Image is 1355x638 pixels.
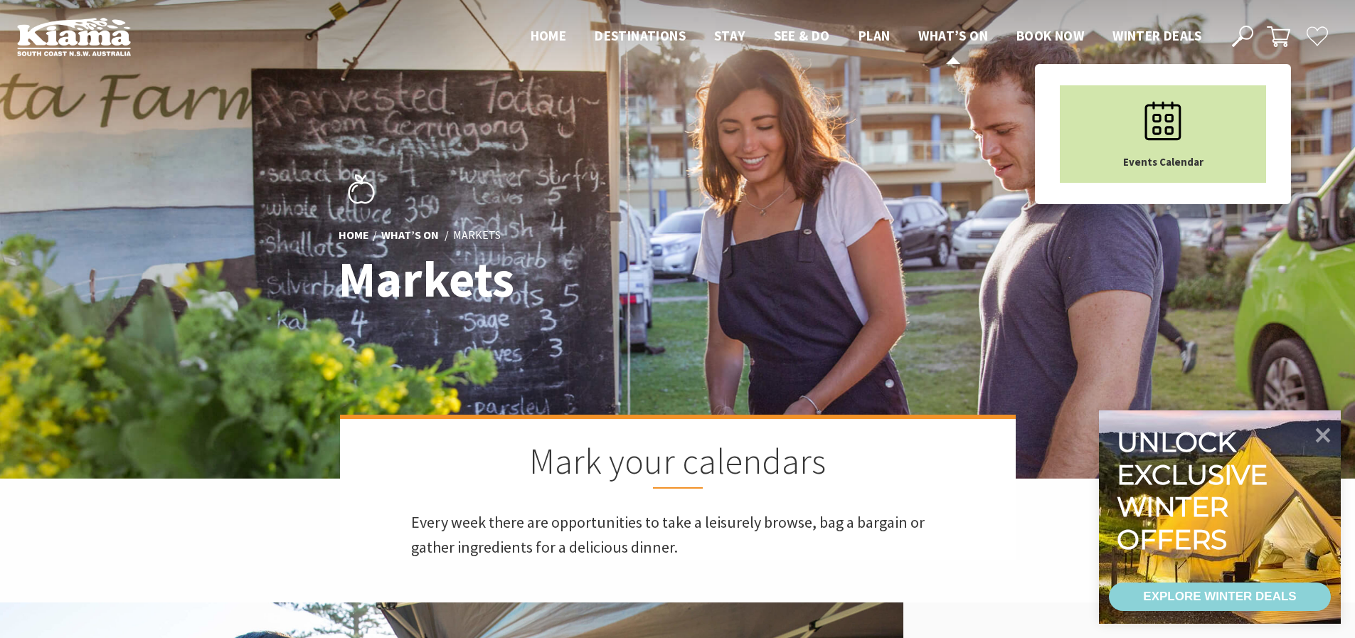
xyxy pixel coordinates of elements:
[453,225,501,244] li: Markets
[17,17,131,56] img: Kiama Logo
[918,27,988,44] span: What’s On
[595,27,686,44] span: Destinations
[1016,27,1084,44] span: Book now
[516,25,1216,48] nav: Main Menu
[714,27,745,44] span: Stay
[411,510,945,560] p: Every week there are opportunities to take a leisurely browse, bag a bargain or gather ingredient...
[1143,583,1296,611] div: EXPLORE WINTER DEALS
[339,227,369,243] a: Home
[1109,583,1331,611] a: EXPLORE WINTER DEALS
[859,27,891,44] span: Plan
[339,252,740,307] h1: Markets
[531,27,567,44] span: Home
[1117,426,1274,555] div: Unlock exclusive winter offers
[1112,27,1201,44] span: Winter Deals
[411,440,945,489] h2: Mark your calendars
[381,227,439,243] a: What’s On
[774,27,830,44] span: See & Do
[1123,155,1203,169] span: Events Calendar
